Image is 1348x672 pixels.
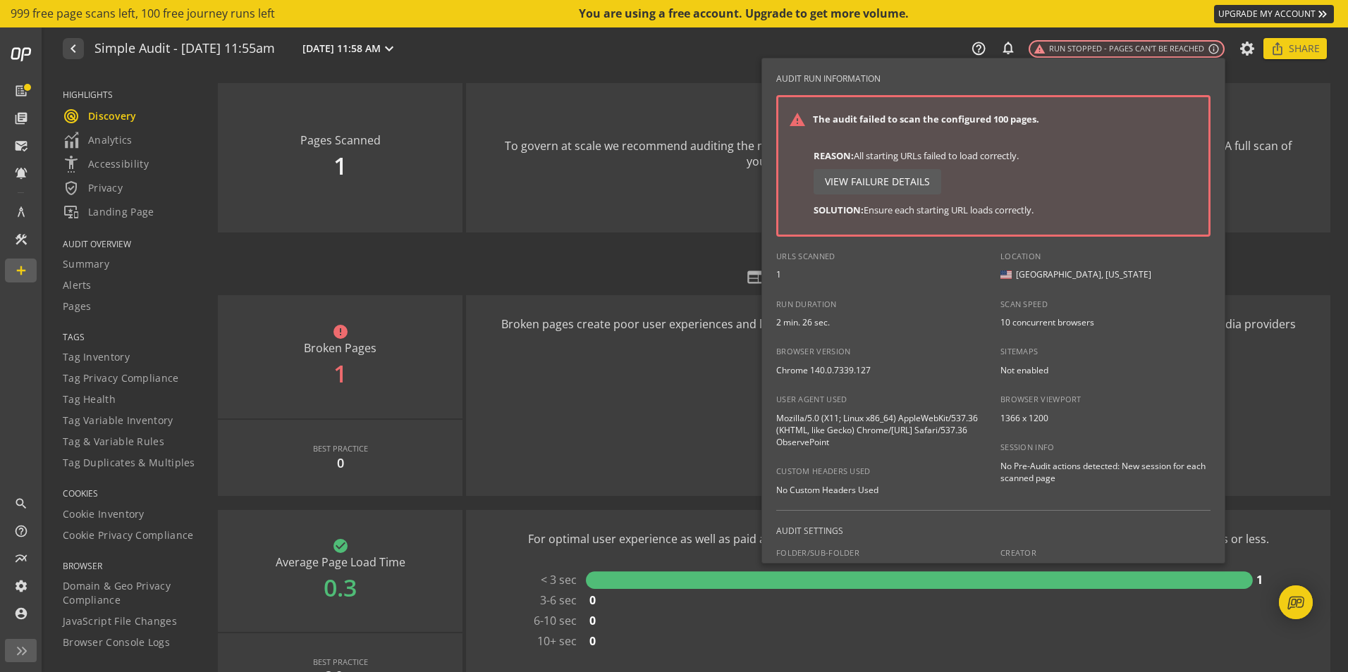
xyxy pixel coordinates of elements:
[1000,412,1211,424] div: 1366 x 1200
[776,346,986,357] div: Browser Version
[776,268,986,280] div: 1
[776,299,986,310] div: Run Duration
[789,111,806,128] mat-icon: warning
[1279,585,1313,619] div: Open Intercom Messenger
[1000,346,1211,357] div: Sitemaps
[776,466,986,477] div: Custom Headers Used
[776,73,881,85] div: AUDIT RUN INFORMATION
[1000,299,1211,310] div: Scan Speed
[814,169,941,194] button: View Failure Details
[1000,268,1211,280] div: [GEOGRAPHIC_DATA], [US_STATE]
[814,204,1034,217] p: Ensure each starting URL loads correctly.
[776,251,986,262] div: URLs Scanned
[776,316,986,328] div: 2 min. 26 sec.
[1000,251,1211,262] div: Location
[825,169,930,194] span: View Failure Details
[776,525,843,537] div: AUDIT SETTINGS
[814,149,1034,163] p: All starting URLs failed to load correctly.
[1000,547,1211,559] div: Creator
[776,547,986,559] div: Folder/Sub-Folder
[813,113,1039,126] p: The audit failed to scan the configured 100 pages.
[814,204,864,216] strong: SOLUTION:
[776,412,986,448] div: Mozilla/5.0 (X11; Linux x86_64) AppleWebKit/537.36 (KHTML, like Gecko) Chrome/[URL] Safari/537.36...
[1000,460,1211,484] div: No Pre-Audit actions detected: New session for each scanned page
[776,484,986,496] div: No Custom Headers Used
[1000,316,1211,328] div: 10 concurrent browsers
[776,364,986,376] div: Chrome 140.0.7339.127
[776,394,986,405] div: User Agent Used
[1000,364,1211,376] div: Not enabled
[814,149,854,162] strong: REASON:
[1000,442,1211,453] div: Session Info
[1000,394,1211,405] div: Browser Viewport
